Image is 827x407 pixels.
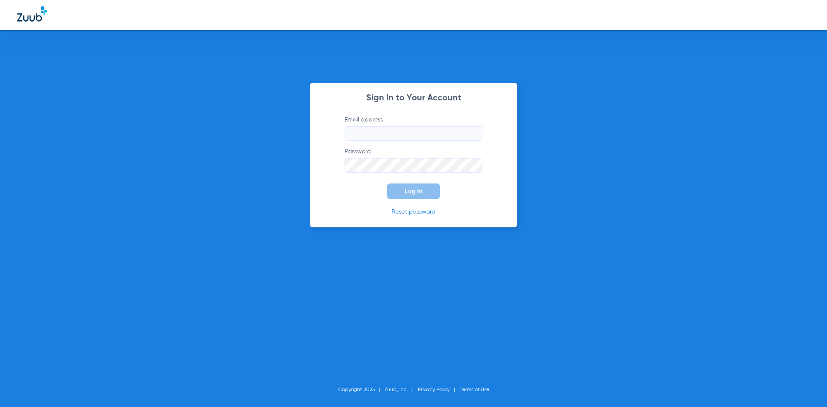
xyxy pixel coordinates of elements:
[385,385,418,394] li: Zuub, Inc.
[345,126,482,141] input: Email address
[404,188,423,195] span: Log In
[387,183,440,199] button: Log In
[460,387,489,392] a: Terms of Use
[332,94,495,103] h2: Sign In to Your Account
[418,387,450,392] a: Privacy Policy
[345,147,482,173] label: Password
[345,158,482,173] input: Password
[338,385,385,394] li: Copyright 2025
[345,115,482,141] label: Email address
[17,6,47,22] img: Zuub Logo
[392,209,435,215] a: Reset password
